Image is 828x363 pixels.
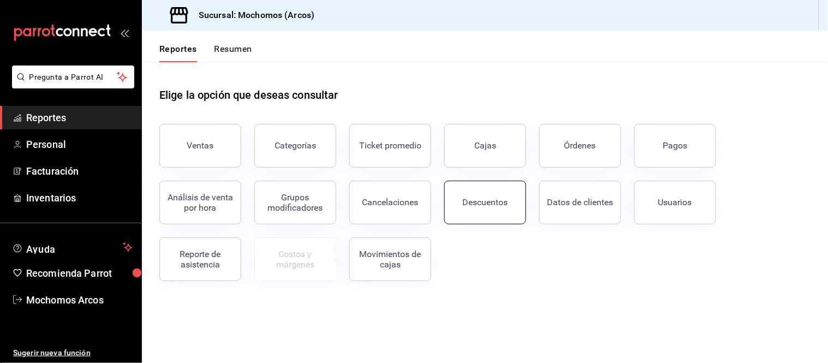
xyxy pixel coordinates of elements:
div: Ventas [187,140,214,151]
button: Reportes [159,44,197,62]
h3: Sucursal: Mochomos (Arcos) [190,9,314,22]
button: Grupos modificadores [254,181,336,224]
div: Categorías [275,140,316,151]
div: navigation tabs [159,44,252,62]
button: Movimientos de cajas [349,237,431,281]
button: Datos de clientes [539,181,621,224]
div: Análisis de venta por hora [166,192,234,213]
button: Contrata inventarios para ver este reporte [254,237,336,281]
span: Reportes [26,110,133,125]
span: Personal [26,137,133,152]
div: Grupos modificadores [261,192,329,213]
button: Ticket promedio [349,124,431,168]
button: Categorías [254,124,336,168]
button: open_drawer_menu [120,28,129,37]
div: Reporte de asistencia [166,249,234,270]
span: Sugerir nueva función [13,347,133,359]
div: Cancelaciones [362,197,419,207]
button: Resumen [215,44,252,62]
button: Pregunta a Parrot AI [12,66,134,88]
div: Cajas [474,140,496,151]
button: Usuarios [634,181,716,224]
span: Ayuda [26,241,118,254]
span: Facturación [26,164,133,178]
div: Costos y márgenes [261,249,329,270]
button: Reporte de asistencia [159,237,241,281]
span: Recomienda Parrot [26,266,133,281]
div: Movimientos de cajas [356,249,424,270]
button: Ventas [159,124,241,168]
button: Pagos [634,124,716,168]
button: Cajas [444,124,526,168]
a: Pregunta a Parrot AI [8,79,134,91]
div: Descuentos [463,197,508,207]
span: Mochomos Arcos [26,293,133,307]
span: Inventarios [26,191,133,205]
button: Órdenes [539,124,621,168]
div: Órdenes [564,140,596,151]
button: Análisis de venta por hora [159,181,241,224]
span: Pregunta a Parrot AI [29,72,117,83]
button: Descuentos [444,181,526,224]
div: Usuarios [658,197,692,207]
button: Cancelaciones [349,181,431,224]
div: Pagos [663,140,688,151]
div: Datos de clientes [547,197,613,207]
div: Ticket promedio [359,140,421,151]
h1: Elige la opción que deseas consultar [159,87,338,103]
